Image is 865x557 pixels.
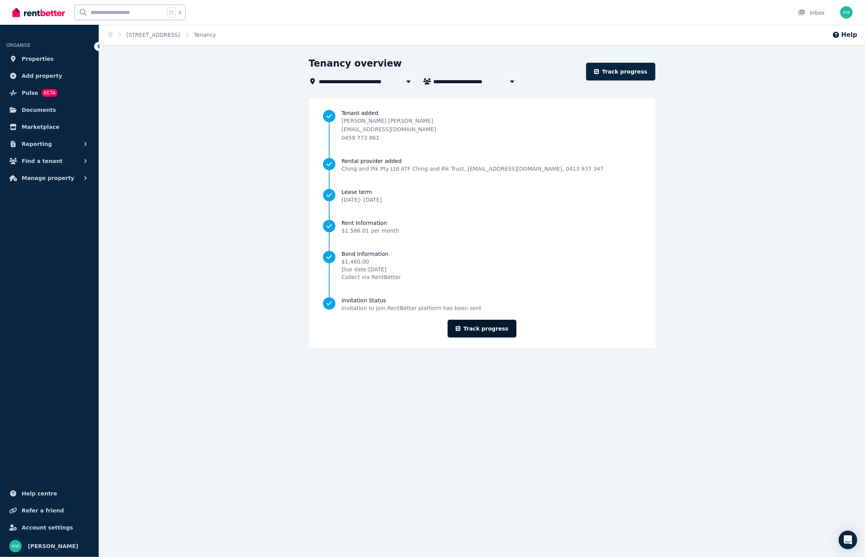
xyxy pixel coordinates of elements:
img: RentBetter [12,7,65,18]
span: Marketplace [22,122,59,132]
nav: Progress [323,109,641,312]
a: Lease term[DATE]- [DATE] [323,188,641,204]
p: [PERSON_NAME] [PERSON_NAME] [342,117,436,125]
span: Account settings [22,523,73,532]
span: 0459 773 861 [342,135,380,141]
a: Documents [6,102,92,118]
span: Help centre [22,489,57,498]
span: ORGANISE [6,43,31,48]
span: Due date: [DATE] [342,266,401,273]
span: [PERSON_NAME] [28,542,78,551]
a: Marketplace [6,119,92,135]
span: Ching and Pik Pty Ltd ATF Ching and Pik Trust , [EMAIL_ADDRESS][DOMAIN_NAME] , 0413 937 347 [342,165,604,173]
button: Manage property [6,170,92,186]
span: $1,460.00 [342,258,401,266]
nav: Breadcrumb [99,25,225,45]
img: Andrew Wong [840,6,853,19]
span: Documents [22,105,56,115]
span: Manage property [22,173,74,183]
a: Rent Information$1,586.01 per month [323,219,641,235]
h1: Tenancy overview [309,57,402,70]
a: Track progress [586,63,655,81]
span: Tenancy [194,31,216,39]
a: PulseBETA [6,85,92,101]
span: Refer a friend [22,506,64,515]
span: Reporting [22,139,52,149]
span: Rent Information [342,219,399,227]
a: [STREET_ADDRESS] [127,32,180,38]
p: [EMAIL_ADDRESS][DOMAIN_NAME] [342,125,436,133]
a: Tenant added[PERSON_NAME] [PERSON_NAME][EMAIL_ADDRESS][DOMAIN_NAME]0459 773 861 [323,109,641,142]
button: Help [832,30,857,39]
span: Rental provider added [342,157,604,165]
span: Bond Information [342,250,401,258]
a: Invitation StatusInvitation to join RentBetter platform has been sent [323,296,641,312]
span: Collect via RentBetter [342,273,401,281]
a: Bond Information$1,460.00Due date:[DATE]Collect via RentBetter [323,250,641,281]
span: Tenant added [342,109,641,117]
span: Find a tenant [22,156,63,166]
button: Find a tenant [6,153,92,169]
img: Andrew Wong [9,540,22,552]
a: Properties [6,51,92,67]
span: Invitation to join RentBetter platform has been sent [342,304,482,312]
span: k [179,9,181,15]
span: BETA [41,89,58,97]
span: Invitation Status [342,296,482,304]
a: Account settings [6,520,92,535]
button: Reporting [6,136,92,152]
a: Refer a friend [6,503,92,518]
div: Open Intercom Messenger [839,531,857,549]
span: Properties [22,54,54,63]
span: $1,586.01 per month [342,228,399,234]
a: Help centre [6,486,92,501]
a: Add property [6,68,92,84]
a: Track progress [448,320,517,338]
div: Inbox [798,9,825,17]
span: Lease term [342,188,382,196]
span: Add property [22,71,62,81]
span: [DATE] - [DATE] [342,197,382,203]
span: Pulse [22,88,38,98]
a: Rental provider addedChing and Pik Pty Ltd ATF Ching and Pik Trust, [EMAIL_ADDRESS][DOMAIN_NAME],... [323,157,641,173]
